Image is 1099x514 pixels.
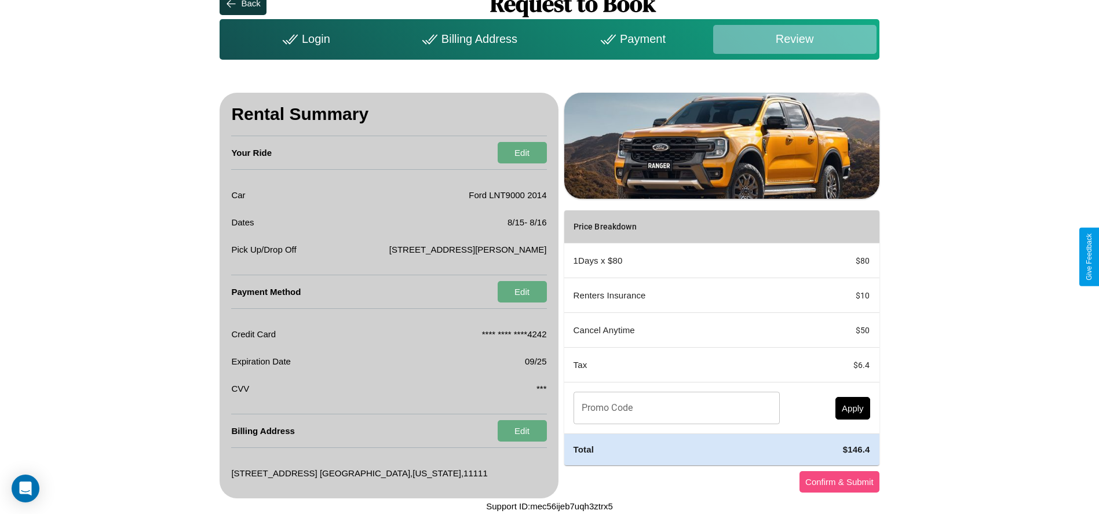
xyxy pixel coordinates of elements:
p: Cancel Anytime [574,322,780,338]
button: Confirm & Submit [799,471,879,493]
button: Edit [498,142,547,163]
h4: Billing Address [231,414,294,447]
p: [STREET_ADDRESS][PERSON_NAME] [389,242,547,257]
th: Price Breakdown [564,210,789,243]
h4: $ 146.4 [798,443,870,455]
p: [STREET_ADDRESS] [GEOGRAPHIC_DATA] , [US_STATE] , 11111 [231,465,487,481]
p: 1 Days x $ 80 [574,253,780,268]
div: Open Intercom Messenger [12,475,39,502]
h4: Total [574,443,780,455]
p: 8 / 15 - 8 / 16 [507,214,547,230]
p: Renters Insurance [574,287,780,303]
div: Payment [549,25,713,54]
p: Credit Card [231,326,276,342]
h4: Your Ride [231,136,272,169]
p: Dates [231,214,254,230]
h4: Payment Method [231,275,301,308]
button: Edit [498,281,547,302]
table: simple table [564,210,879,465]
td: $ 50 [789,313,879,348]
div: Billing Address [386,25,549,54]
p: Car [231,187,245,203]
p: Tax [574,357,780,373]
h3: Rental Summary [231,93,546,136]
td: $ 10 [789,278,879,313]
p: Support ID: mec56ijeb7uqh3ztrx5 [486,498,612,514]
div: Give Feedback [1085,234,1093,280]
p: Pick Up/Drop Off [231,242,296,257]
div: Login [222,25,386,54]
p: Expiration Date [231,353,291,369]
p: Ford LNT9000 2014 [469,187,546,203]
button: Edit [498,420,547,442]
td: $ 80 [789,243,879,278]
div: Review [713,25,877,54]
button: Apply [835,397,870,420]
p: 09/25 [525,353,547,369]
td: $ 6.4 [789,348,879,382]
p: CVV [231,381,249,396]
